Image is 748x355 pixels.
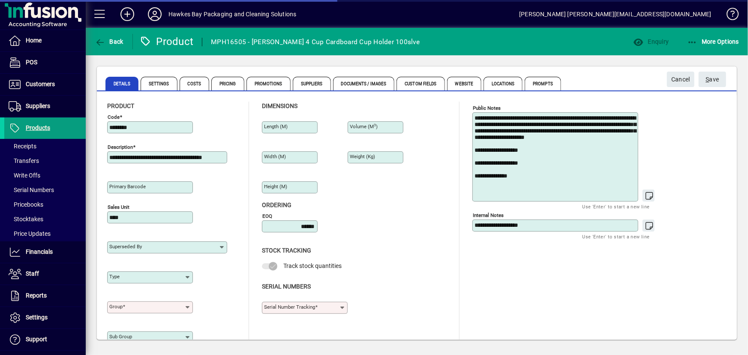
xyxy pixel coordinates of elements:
button: More Options [685,34,742,49]
mat-label: Type [109,274,120,280]
span: Pricebooks [9,201,43,208]
span: Back [95,38,123,45]
span: S [706,76,709,83]
span: Track stock quantities [283,262,342,269]
span: Settings [26,314,48,321]
span: Price Updates [9,230,51,237]
span: Documents / Images [333,77,395,90]
div: Hawkes Bay Packaging and Cleaning Solutions [168,7,297,21]
mat-label: Code [108,114,120,120]
a: Receipts [4,139,86,153]
span: Dimensions [262,102,297,109]
button: Save [699,72,726,87]
sup: 3 [374,123,376,127]
span: Locations [484,77,523,90]
span: Cancel [671,72,690,87]
div: Product [139,35,194,48]
a: Financials [4,241,86,263]
span: Receipts [9,143,36,150]
span: POS [26,59,37,66]
mat-label: Serial Number tracking [264,304,315,310]
span: Transfers [9,157,39,164]
span: Details [105,77,138,90]
mat-label: Superseded by [109,244,142,250]
span: Settings [141,77,177,90]
span: Stocktakes [9,216,43,223]
app-page-header-button: Back [86,34,133,49]
a: Knowledge Base [720,2,737,30]
a: Support [4,329,86,350]
span: Website [447,77,482,90]
mat-label: Length (m) [264,123,288,129]
a: Settings [4,307,86,328]
a: Reports [4,285,86,307]
span: More Options [687,38,739,45]
mat-label: Primary barcode [109,184,146,190]
span: ave [706,72,719,87]
a: Stocktakes [4,212,86,226]
span: Reports [26,292,47,299]
a: Price Updates [4,226,86,241]
span: Serial Numbers [262,283,311,290]
mat-label: Weight (Kg) [350,153,375,159]
button: Cancel [667,72,694,87]
span: Suppliers [26,102,50,109]
a: Pricebooks [4,197,86,212]
mat-label: Public Notes [473,105,501,111]
mat-label: Description [108,144,133,150]
span: Stock Tracking [262,247,311,254]
mat-label: EOQ [262,213,272,219]
a: Customers [4,74,86,95]
span: Home [26,37,42,44]
span: Support [26,336,47,343]
a: Transfers [4,153,86,168]
span: Customers [26,81,55,87]
span: Promotions [246,77,291,90]
mat-label: Group [109,304,123,310]
span: Costs [180,77,210,90]
div: MPH16505 - [PERSON_NAME] 4 Cup Cardboard Cup Holder 100slve [211,35,420,49]
mat-label: Width (m) [264,153,286,159]
mat-hint: Use 'Enter' to start a new line [583,202,650,211]
span: Products [26,124,50,131]
mat-label: Sub group [109,334,132,340]
a: Serial Numbers [4,183,86,197]
mat-label: Height (m) [264,184,287,190]
a: Write Offs [4,168,86,183]
span: Financials [26,248,53,255]
span: Serial Numbers [9,187,54,193]
a: Home [4,30,86,51]
span: Suppliers [293,77,331,90]
mat-label: Internal Notes [473,212,504,218]
span: Staff [26,270,39,277]
mat-label: Sales unit [108,204,129,210]
button: Add [114,6,141,22]
button: Back [93,34,126,49]
button: Profile [141,6,168,22]
div: [PERSON_NAME] [PERSON_NAME][EMAIL_ADDRESS][DOMAIN_NAME] [519,7,712,21]
a: POS [4,52,86,73]
mat-label: Volume (m ) [350,123,378,129]
a: Staff [4,263,86,285]
span: Pricing [211,77,244,90]
span: Prompts [525,77,561,90]
mat-hint: Use 'Enter' to start a new line [583,232,650,241]
span: Ordering [262,202,291,208]
span: Custom Fields [397,77,445,90]
span: Product [107,102,134,109]
span: Write Offs [9,172,40,179]
a: Suppliers [4,96,86,117]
